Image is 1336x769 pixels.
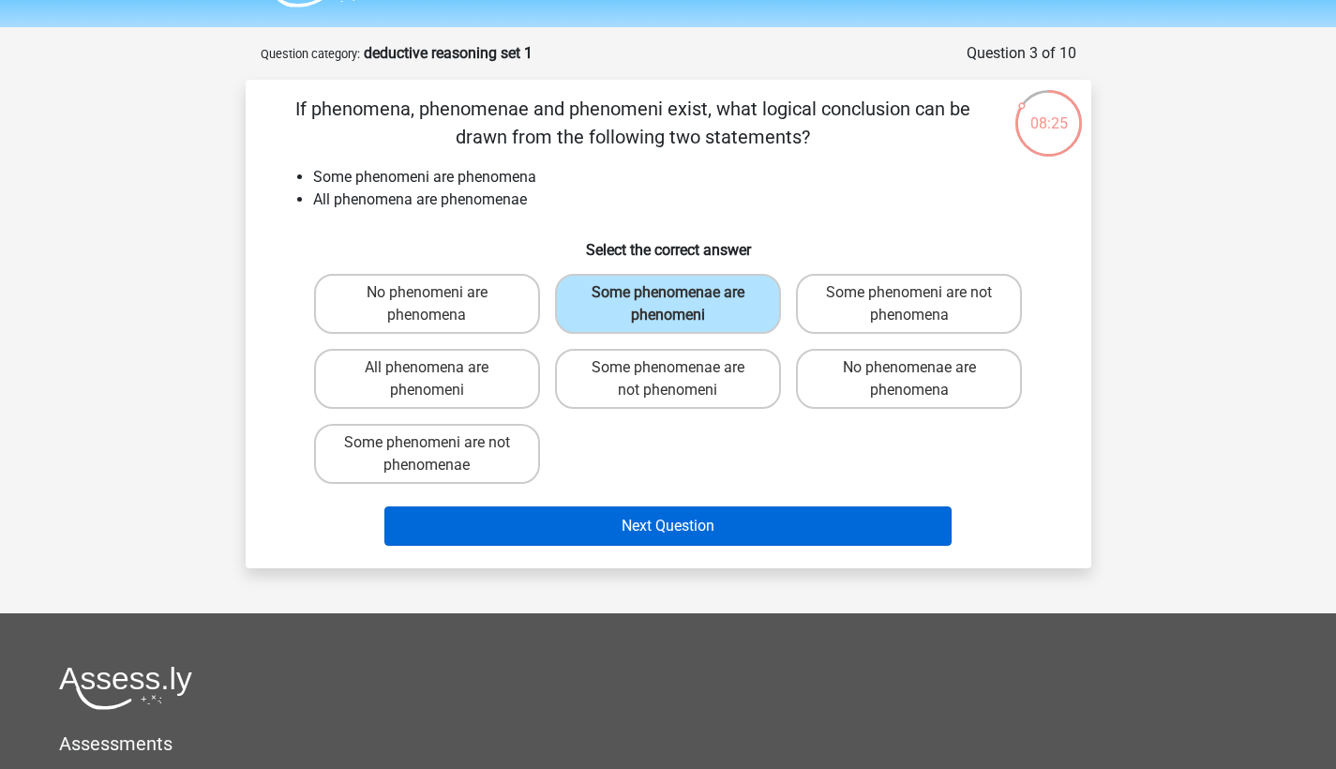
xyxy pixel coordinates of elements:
label: All phenomena are phenomeni [314,349,540,409]
li: Some phenomeni are phenomena [313,166,1061,188]
div: Question 3 of 10 [967,42,1076,65]
label: Some phenomenae are not phenomeni [555,349,781,409]
button: Next Question [384,506,952,546]
img: Assessly logo [59,666,192,710]
label: Some phenomeni are not phenomenae [314,424,540,484]
h6: Select the correct answer [276,226,1061,259]
strong: deductive reasoning set 1 [364,44,533,62]
li: All phenomena are phenomenae [313,188,1061,211]
label: No phenomeni are phenomena [314,274,540,334]
label: Some phenomeni are not phenomena [796,274,1022,334]
label: No phenomenae are phenomena [796,349,1022,409]
div: 08:25 [1013,88,1084,135]
label: Some phenomenae are phenomeni [555,274,781,334]
h5: Assessments [59,732,1277,755]
p: If phenomena, phenomenae and phenomeni exist, what logical conclusion can be drawn from the follo... [276,95,991,151]
small: Question category: [261,47,360,61]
